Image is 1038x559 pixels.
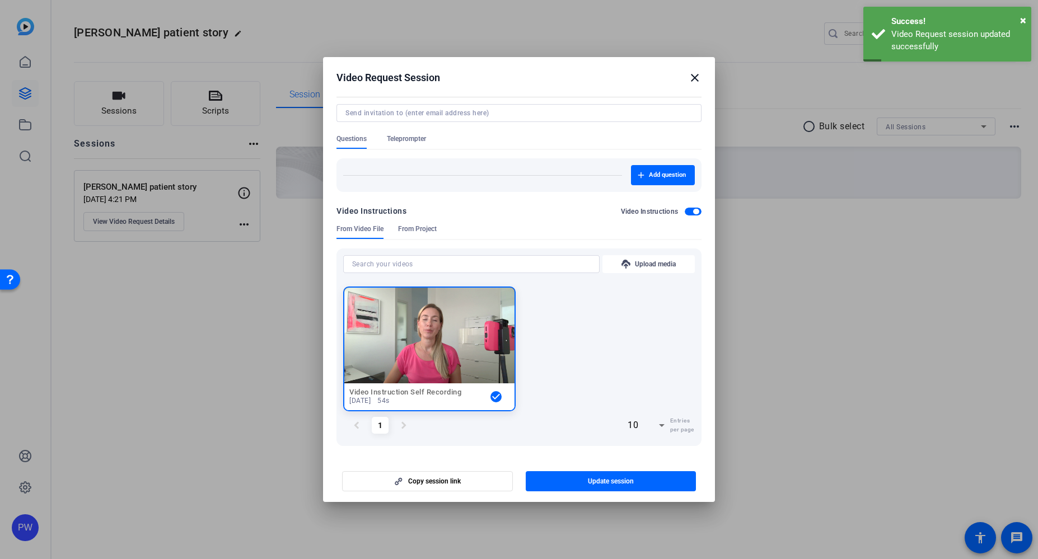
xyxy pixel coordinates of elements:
span: From Project [398,224,437,233]
h2: Video Instruction Self Recording [349,388,483,396]
span: × [1020,13,1026,27]
span: Entries per page [670,416,695,434]
div: Video Instructions [336,204,406,218]
span: Update session [588,477,634,486]
span: 10 [628,420,638,430]
button: Update session [526,471,696,491]
span: 54s [377,396,390,405]
span: Copy session link [408,477,461,486]
button: Copy session link [342,471,513,491]
mat-icon: close [688,71,702,84]
span: From Video File [336,224,384,233]
input: Search your videos [352,257,591,271]
span: Teleprompter [387,134,426,143]
div: Video Request Session [336,71,702,84]
mat-icon: check_circle [489,390,503,403]
div: Video Request session updated successfully [891,28,1023,53]
span: Upload media [635,260,676,269]
span: Add question [649,171,686,180]
h2: Video Instructions [621,207,679,216]
img: Not found [344,288,515,383]
span: Questions [336,134,367,143]
span: [DATE] [349,396,371,405]
button: Upload media [602,255,695,273]
div: Success! [891,15,1023,28]
button: Add question [631,165,695,185]
button: Close [1020,12,1026,29]
input: Send invitation to (enter email address here) [345,109,688,118]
